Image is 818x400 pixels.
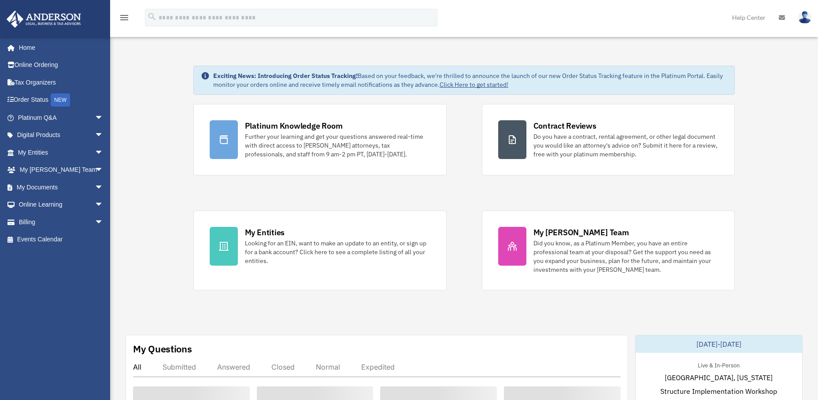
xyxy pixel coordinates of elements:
a: Online Learningarrow_drop_down [6,196,117,214]
span: arrow_drop_down [95,213,112,231]
a: My [PERSON_NAME] Team Did you know, as a Platinum Member, you have an entire professional team at... [482,211,735,290]
i: menu [119,12,130,23]
div: NEW [51,93,70,107]
div: Did you know, as a Platinum Member, you have an entire professional team at your disposal? Get th... [533,239,719,274]
div: [DATE]-[DATE] [636,335,802,353]
a: My Entitiesarrow_drop_down [6,144,117,161]
a: My Documentsarrow_drop_down [6,178,117,196]
div: My [PERSON_NAME] Team [533,227,629,238]
span: arrow_drop_down [95,144,112,162]
a: Home [6,39,112,56]
a: My Entities Looking for an EIN, want to make an update to an entity, or sign up for a bank accoun... [193,211,447,290]
img: User Pic [798,11,811,24]
div: Based on your feedback, we're thrilled to announce the launch of our new Order Status Tracking fe... [213,71,728,89]
a: Billingarrow_drop_down [6,213,117,231]
div: All [133,363,141,371]
i: search [147,12,157,22]
a: Digital Productsarrow_drop_down [6,126,117,144]
span: [GEOGRAPHIC_DATA], [US_STATE] [665,372,773,383]
div: Looking for an EIN, want to make an update to an entity, or sign up for a bank account? Click her... [245,239,430,265]
div: Normal [316,363,340,371]
span: arrow_drop_down [95,161,112,179]
div: Submitted [163,363,196,371]
div: Further your learning and get your questions answered real-time with direct access to [PERSON_NAM... [245,132,430,159]
a: Click Here to get started! [440,81,508,89]
div: Contract Reviews [533,120,596,131]
a: menu [119,15,130,23]
a: Contract Reviews Do you have a contract, rental agreement, or other legal document you would like... [482,104,735,175]
span: Structure Implementation Workshop [660,386,777,396]
a: Events Calendar [6,231,117,248]
span: arrow_drop_down [95,109,112,127]
div: Do you have a contract, rental agreement, or other legal document you would like an attorney's ad... [533,132,719,159]
a: Order StatusNEW [6,91,117,109]
span: arrow_drop_down [95,196,112,214]
div: Expedited [361,363,395,371]
a: Platinum Knowledge Room Further your learning and get your questions answered real-time with dire... [193,104,447,175]
div: My Questions [133,342,192,356]
a: Tax Organizers [6,74,117,91]
div: My Entities [245,227,285,238]
a: My [PERSON_NAME] Teamarrow_drop_down [6,161,117,179]
div: Platinum Knowledge Room [245,120,343,131]
a: Platinum Q&Aarrow_drop_down [6,109,117,126]
span: arrow_drop_down [95,126,112,144]
div: Closed [271,363,295,371]
div: Live & In-Person [691,360,747,369]
a: Online Ordering [6,56,117,74]
div: Answered [217,363,250,371]
img: Anderson Advisors Platinum Portal [4,11,84,28]
span: arrow_drop_down [95,178,112,196]
strong: Exciting News: Introducing Order Status Tracking! [213,72,358,80]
